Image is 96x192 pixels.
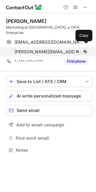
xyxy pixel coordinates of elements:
div: Marketing at [GEOGRAPHIC_DATA], a TATA Enterprise [6,25,92,36]
span: [PERSON_NAME][EMAIL_ADDRESS][DOMAIN_NAME] [14,49,84,54]
button: Add to email campaign [6,119,92,130]
span: [EMAIL_ADDRESS][DOMAIN_NAME] [14,39,84,45]
span: Add to email campaign [16,122,64,127]
span: Notes [16,147,90,153]
span: Send email [17,108,40,113]
span: Find work email [16,135,90,141]
div: [PERSON_NAME] [6,18,46,24]
button: Find work email [6,134,92,142]
button: AI write personalized message [6,91,92,101]
button: Reveal Button [64,58,88,64]
button: save-profile-one-click [6,76,92,87]
button: Send email [6,105,92,116]
img: ContactOut v5.3.10 [6,4,42,11]
button: Notes [6,146,92,154]
span: AI write personalized message [17,94,81,98]
div: Save to List / ATS / CRM [17,79,82,84]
